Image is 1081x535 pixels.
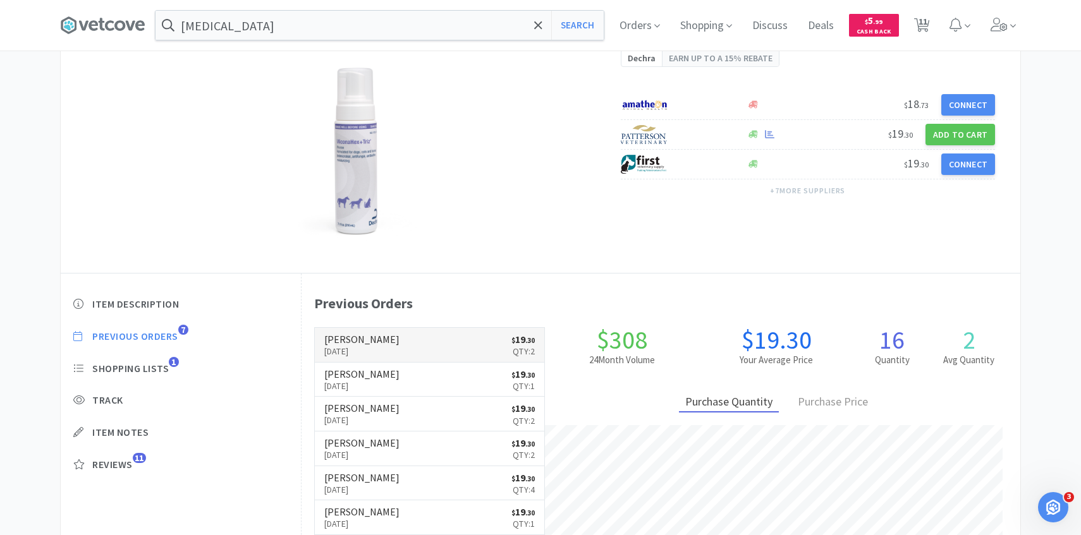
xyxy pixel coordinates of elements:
[621,155,668,174] img: 67d67680309e4a0bb49a5ff0391dcc42_6.png
[803,20,839,32] a: Deals
[525,508,535,517] span: . 30
[511,448,535,462] p: Qty: 2
[324,483,400,496] p: [DATE]
[315,466,545,501] a: [PERSON_NAME][DATE]$19.30Qty:4
[764,182,852,200] button: +7more suppliers
[931,352,1008,368] h2: Avg Quantity
[919,100,929,110] span: . 73
[511,368,535,380] span: 19
[511,474,515,483] span: $
[511,405,515,414] span: $
[178,325,188,335] span: 7
[853,327,931,352] h1: 16
[873,18,883,26] span: . 99
[919,160,929,169] span: . 30
[857,28,891,37] span: Cash Back
[324,334,400,344] h6: [PERSON_NAME]
[511,336,515,345] span: $
[925,124,995,145] button: Add to Cart
[511,402,535,414] span: 19
[904,160,908,169] span: $
[156,11,604,40] input: Search by item, sku, manufacturer, ingredient, size...
[699,352,853,368] h2: Your Average Price
[621,95,668,114] img: 3331a67d23dc422aa21b1ec98afbf632_11.png
[903,130,913,140] span: . 30
[315,397,545,431] a: [PERSON_NAME][DATE]$19.30Qty:2
[511,505,535,518] span: 19
[909,21,935,33] a: 11
[169,357,179,367] span: 1
[888,126,913,141] span: 19
[324,369,400,379] h6: [PERSON_NAME]
[1064,492,1074,502] span: 3
[888,130,892,140] span: $
[315,328,545,363] a: [PERSON_NAME][DATE]$19.30Qty:2
[324,438,400,448] h6: [PERSON_NAME]
[92,298,179,311] span: Item Description
[545,327,699,352] h1: $308
[904,100,908,110] span: $
[853,352,931,368] h2: Quantity
[92,426,149,439] span: Item Notes
[525,405,535,414] span: . 30
[92,394,123,407] span: Track
[511,508,515,517] span: $
[511,436,535,449] span: 19
[314,292,1008,315] div: Previous Orders
[525,336,535,345] span: . 30
[525,440,535,448] span: . 30
[324,448,400,462] p: [DATE]
[904,97,929,111] span: 18
[669,51,773,65] span: Earn up to a 15% rebate
[511,471,535,484] span: 19
[699,327,853,352] h1: $19.30
[250,8,470,260] img: 9874c7ea49a3417494f2e47fedfcbf5d_346264.jpg
[324,472,400,483] h6: [PERSON_NAME]
[931,327,1008,352] h1: 2
[511,379,535,393] p: Qty: 1
[621,125,668,144] img: f5e969b455434c6296c6d81ef179fa71_3.png
[92,362,169,375] span: Shopping Lists
[865,15,883,27] span: 5
[791,393,874,412] div: Purchase Price
[324,379,400,393] p: [DATE]
[849,8,899,42] a: $5.99Cash Back
[324,507,400,517] h6: [PERSON_NAME]
[324,344,400,358] p: [DATE]
[865,18,868,26] span: $
[315,431,545,466] a: [PERSON_NAME][DATE]$19.30Qty:2
[511,333,535,346] span: 19
[747,20,793,32] a: Discuss
[941,153,995,175] button: Connect
[324,517,400,531] p: [DATE]
[525,371,535,380] span: . 30
[628,51,656,65] span: Dechra
[511,483,535,496] p: Qty: 4
[679,393,779,412] div: Purchase Quantity
[511,344,535,358] p: Qty: 2
[324,413,400,427] p: [DATE]
[545,352,699,368] h2: 24 Month Volume
[1038,492,1068,522] iframe: Intercom live chat
[92,458,133,471] span: Reviews
[525,474,535,483] span: . 30
[511,440,515,448] span: $
[511,414,535,428] p: Qty: 2
[92,330,178,343] span: Previous Orders
[621,49,779,67] a: DechraEarn up to a 15% rebate
[315,363,545,397] a: [PERSON_NAME][DATE]$19.30Qty:1
[551,11,604,40] button: Search
[324,403,400,413] h6: [PERSON_NAME]
[941,94,995,116] button: Connect
[511,371,515,380] span: $
[133,453,146,463] span: 11
[315,500,545,535] a: [PERSON_NAME][DATE]$19.30Qty:1
[904,156,929,171] span: 19
[511,517,535,531] p: Qty: 1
